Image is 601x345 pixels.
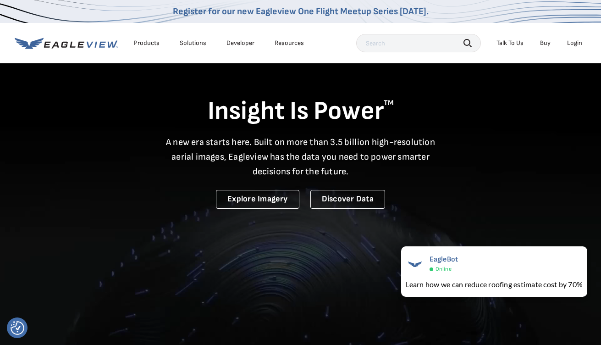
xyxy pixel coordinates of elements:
[567,39,582,47] div: Login
[406,255,424,273] img: EagleBot
[356,34,481,52] input: Search
[160,135,441,179] p: A new era starts here. Built on more than 3.5 billion high-resolution aerial images, Eagleview ha...
[275,39,304,47] div: Resources
[406,279,583,290] div: Learn how we can reduce roofing estimate cost by 70%
[11,321,24,335] img: Revisit consent button
[496,39,524,47] div: Talk To Us
[173,6,429,17] a: Register for our new Eagleview One Flight Meetup Series [DATE].
[15,95,587,128] h1: Insight Is Power
[216,190,299,209] a: Explore Imagery
[384,99,394,107] sup: TM
[226,39,254,47] a: Developer
[180,39,206,47] div: Solutions
[540,39,551,47] a: Buy
[310,190,385,209] a: Discover Data
[11,321,24,335] button: Consent Preferences
[134,39,160,47] div: Products
[436,266,452,273] span: Online
[430,255,458,264] span: EagleBot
